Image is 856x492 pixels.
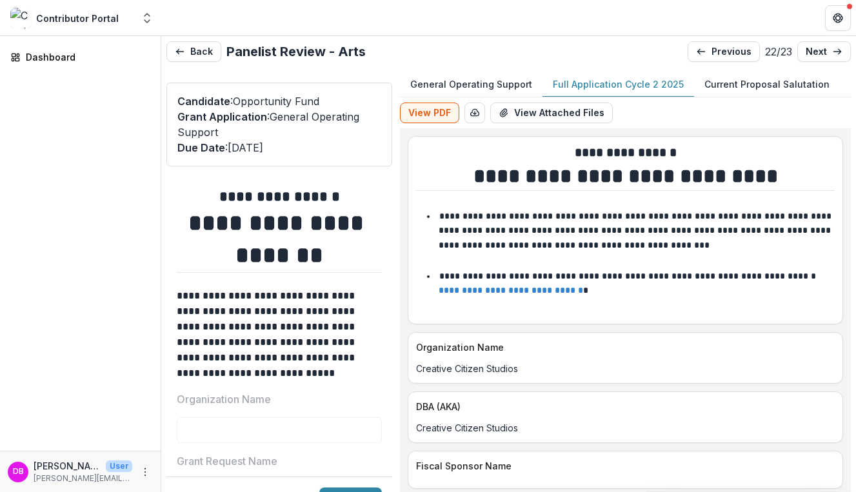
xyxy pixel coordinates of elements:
[106,460,132,472] p: User
[553,77,684,91] p: Full Application Cycle 2 2025
[177,391,271,407] p: Organization Name
[177,453,277,469] p: Grant Request Name
[765,44,792,59] p: 22 / 23
[177,95,230,108] span: Candidate
[13,467,24,476] div: Dana Bishop-Root
[34,473,132,484] p: [PERSON_NAME][EMAIL_ADDRESS][DOMAIN_NAME]
[177,141,225,154] span: Due Date
[400,103,459,123] button: View PDF
[416,400,830,413] p: DBA (AKA)
[712,46,751,57] p: previous
[137,464,153,480] button: More
[410,77,532,91] p: General Operating Support
[10,8,31,28] img: Contributor Portal
[5,46,155,68] a: Dashboard
[226,44,366,59] h2: Panelist Review - Arts
[416,421,835,435] p: Creative Citizen Studios
[177,140,381,155] p: : [DATE]
[177,93,381,109] p: : Opportunity Fund
[416,340,830,354] p: Organization Name
[688,41,760,62] a: previous
[704,77,830,91] p: Current Proposal Salutation
[825,5,851,31] button: Get Help
[26,50,145,64] div: Dashboard
[177,110,267,123] span: Grant Application
[166,41,221,62] button: Back
[806,46,827,57] p: next
[138,5,156,31] button: Open entity switcher
[797,41,851,62] a: next
[177,109,381,140] p: : General Operating Support
[34,459,101,473] p: [PERSON_NAME]
[36,12,119,25] div: Contributor Portal
[490,103,613,123] button: View Attached Files
[416,459,830,473] p: Fiscal Sponsor Name
[416,362,835,375] p: Creative Citizen Studios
